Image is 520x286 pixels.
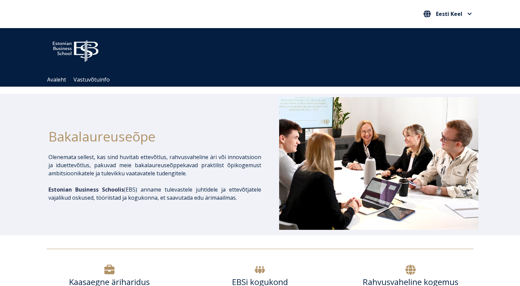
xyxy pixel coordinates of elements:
[48,153,261,177] p: Olenemata sellest, kas sind huvitab ettevõtlus, rahvusvaheline äri või innovatsioon ja iduettevõt...
[48,186,126,193] span: (
[47,35,104,64] img: ebs_logo2016_white
[279,97,478,230] img: Bakalaureusetudengid
[74,76,110,83] a: Vastuvõtuinfo
[48,185,261,202] p: EBS) anname tulevastele juhtidele ja ettevõtjatele vajalikud oskused, tööriistad ja kogukonna, et...
[436,11,462,17] span: Eesti Keel
[47,76,66,83] a: Avaleht
[422,8,474,20] nav: Vali oma keel
[48,186,124,193] span: Estonian Business Schoolis
[43,73,484,87] div: Navigation Menu
[48,126,261,146] h1: Bakalaureuseõpe
[422,8,474,19] button: Eesti Keel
